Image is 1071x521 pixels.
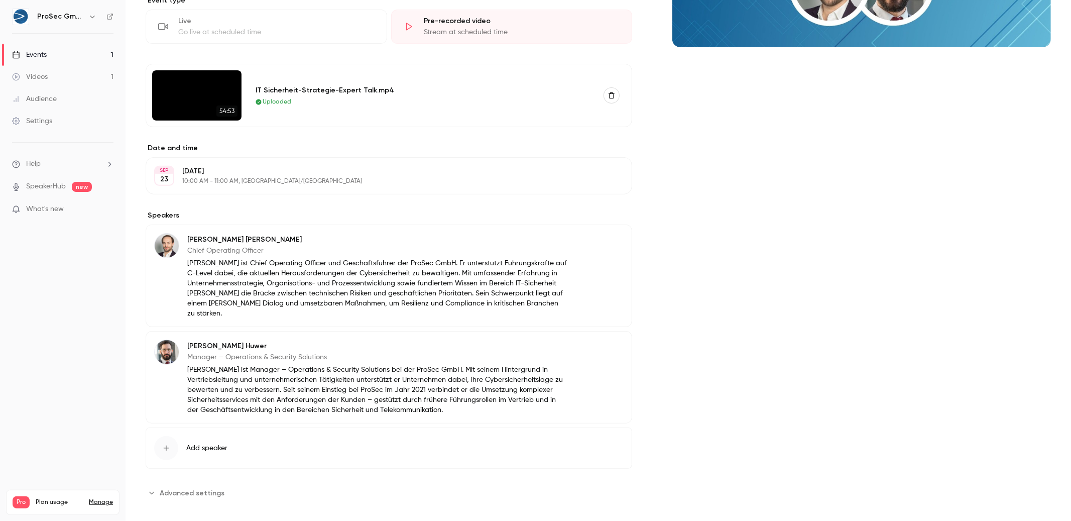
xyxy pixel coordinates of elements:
[187,246,567,256] p: Chief Operating Officer
[146,143,632,153] label: Date and time
[26,181,66,192] a: SpeakerHub
[256,85,591,95] div: IT Sicherheit-Strategie-Expert Talk.mp4
[187,258,567,319] p: [PERSON_NAME] ist Chief Operating Officer und Geschäftsführer der ProSec GmbH. Er unterstützt Füh...
[182,177,579,185] p: 10:00 AM - 11:00 AM, [GEOGRAPHIC_DATA]/[GEOGRAPHIC_DATA]
[12,116,52,126] div: Settings
[13,496,30,508] span: Pro
[89,498,113,506] a: Manage
[160,488,224,498] span: Advanced settings
[160,174,168,184] p: 23
[146,10,387,44] div: LiveGo live at scheduled time
[12,94,57,104] div: Audience
[178,27,375,37] div: Go live at scheduled time
[187,352,567,362] p: Manager – Operations & Security Solutions
[12,72,48,82] div: Videos
[216,106,237,117] span: 54:53
[12,159,113,169] li: help-dropdown-opener
[263,97,291,107] span: Uploaded
[146,485,632,501] section: Advanced settings
[187,341,567,351] p: [PERSON_NAME] Huwer
[178,16,375,26] div: Live
[155,167,173,174] div: SEP
[146,485,230,501] button: Advanced settings
[186,443,227,453] span: Add speaker
[146,211,632,221] label: Speakers
[36,498,83,506] span: Plan usage
[146,428,632,469] button: Add speaker
[146,331,632,424] div: Manuel Huwer[PERSON_NAME] HuwerManager – Operations & Security Solutions[PERSON_NAME] ist Manager...
[72,182,92,192] span: new
[37,12,84,22] h6: ProSec GmbH
[26,159,41,169] span: Help
[187,365,567,415] p: [PERSON_NAME] ist Manager – Operations & Security Solutions bei der ProSec GmbH. Mit seinem Hinte...
[13,9,29,25] img: ProSec GmbH
[146,225,632,327] div: Christoph Ludwig[PERSON_NAME] [PERSON_NAME]Chief Operating Officer[PERSON_NAME] ist Chief Operati...
[424,27,620,37] div: Stream at scheduled time
[26,204,64,215] span: What's new
[182,166,579,176] p: [DATE]
[187,235,567,245] p: [PERSON_NAME] [PERSON_NAME]
[155,234,179,258] img: Christoph Ludwig
[12,50,47,60] div: Events
[101,205,113,214] iframe: Noticeable Trigger
[391,10,633,44] div: Pre-recorded videoStream at scheduled time
[155,340,179,364] img: Manuel Huwer
[424,16,620,26] div: Pre-recorded video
